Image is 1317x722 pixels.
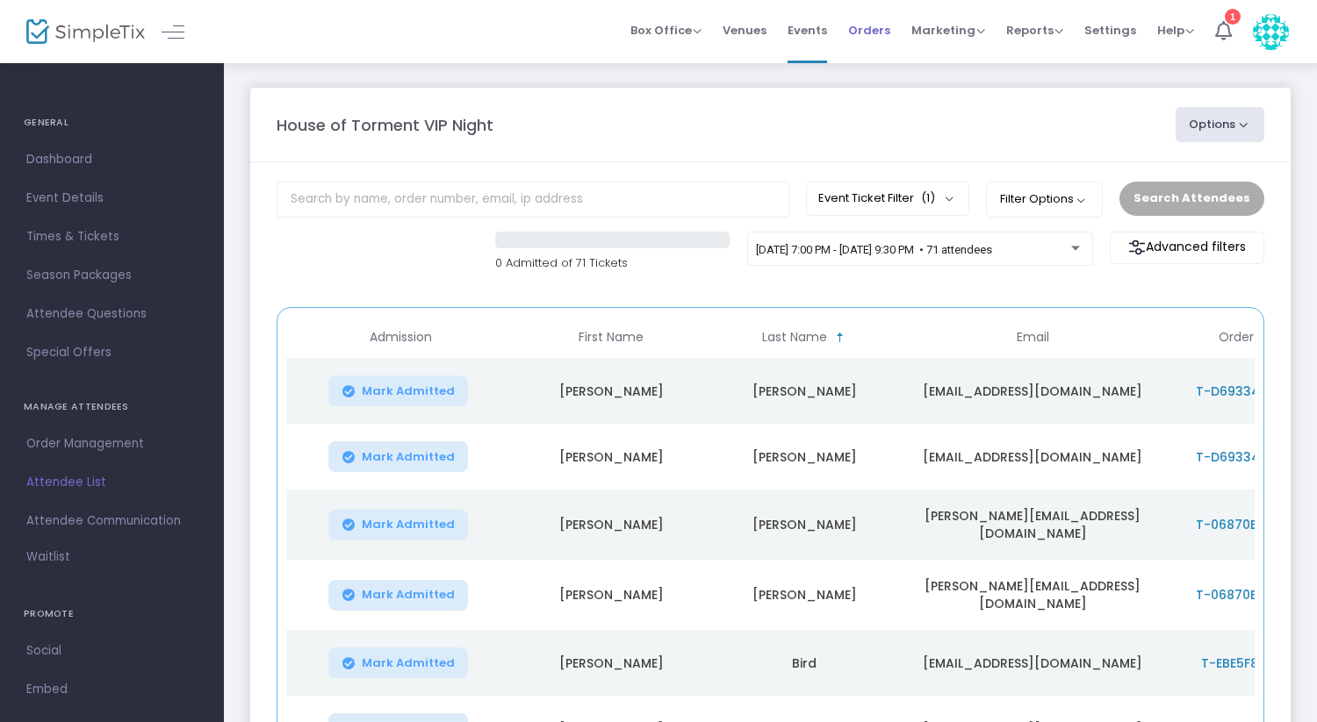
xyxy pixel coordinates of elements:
span: [DATE] 7:00 PM - [DATE] 9:30 PM • 71 attendees [756,243,992,256]
td: [PERSON_NAME] [515,358,708,424]
button: Options [1176,107,1265,142]
h4: PROMOTE [24,597,200,632]
span: Order Management [26,432,198,455]
span: T-06870B5C-6 [1196,516,1291,533]
span: Special Offers [26,341,198,364]
span: Attendee List [26,471,198,494]
m-button: Advanced filters [1110,232,1264,264]
span: Reports [1006,22,1063,39]
span: Sortable [833,331,847,345]
button: Filter Options [986,182,1103,217]
button: Event Ticket Filter(1) [806,182,969,215]
span: Mark Admitted [362,450,455,464]
span: Order ID [1219,330,1269,345]
span: T-D69334A0-5 [1196,448,1292,466]
td: [PERSON_NAME] [708,560,901,630]
td: [PERSON_NAME] [515,560,708,630]
span: Social [26,640,198,662]
input: Search by name, order number, email, ip address [277,182,789,218]
td: [PERSON_NAME] [708,358,901,424]
td: [PERSON_NAME][EMAIL_ADDRESS][DOMAIN_NAME] [901,560,1164,630]
div: 1 [1225,9,1241,25]
td: [PERSON_NAME] [708,424,901,490]
span: Admission [370,330,432,345]
span: T-EBE5F889-1 [1201,654,1285,672]
span: T-06870B5C-6 [1196,586,1291,604]
span: Waitlist [26,548,70,566]
span: Help [1157,22,1194,39]
span: Events [788,8,827,53]
td: [EMAIL_ADDRESS][DOMAIN_NAME] [901,358,1164,424]
span: Attendee Communication [26,510,198,533]
span: Attendee Questions [26,303,198,325]
td: [EMAIL_ADDRESS][DOMAIN_NAME] [901,424,1164,490]
td: [PERSON_NAME] [515,490,708,560]
button: Mark Admitted [328,647,469,678]
td: [PERSON_NAME] [515,424,708,490]
m-panel-title: House of Torment VIP Night [277,113,493,137]
span: Mark Admitted [362,384,455,398]
span: Marketing [911,22,985,39]
span: Orders [848,8,890,53]
td: Bird [708,630,901,696]
span: First Name [579,330,644,345]
span: Mark Admitted [362,518,455,532]
td: [PERSON_NAME][EMAIL_ADDRESS][DOMAIN_NAME] [901,490,1164,560]
button: Mark Admitted [328,441,469,472]
span: Email [1017,330,1049,345]
h4: MANAGE ATTENDEES [24,390,200,425]
span: Mark Admitted [362,656,455,670]
span: Embed [26,678,198,701]
span: Last Name [762,330,827,345]
h4: GENERAL [24,105,200,140]
span: T-D69334A0-5 [1196,382,1292,400]
td: [PERSON_NAME] [515,630,708,696]
td: [EMAIL_ADDRESS][DOMAIN_NAME] [901,630,1164,696]
span: Dashboard [26,148,198,171]
img: filter [1128,239,1146,256]
span: Venues [723,8,766,53]
span: Event Details [26,187,198,210]
span: Settings [1084,8,1136,53]
span: (1) [921,191,935,205]
p: 0 Admitted of 71 Tickets [495,254,730,272]
span: Times & Tickets [26,225,198,248]
button: Mark Admitted [328,375,469,406]
span: Season Packages [26,264,198,287]
span: Box Office [630,22,702,39]
button: Mark Admitted [328,580,469,611]
button: Mark Admitted [328,510,469,540]
td: [PERSON_NAME] [708,490,901,560]
span: Mark Admitted [362,588,455,602]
